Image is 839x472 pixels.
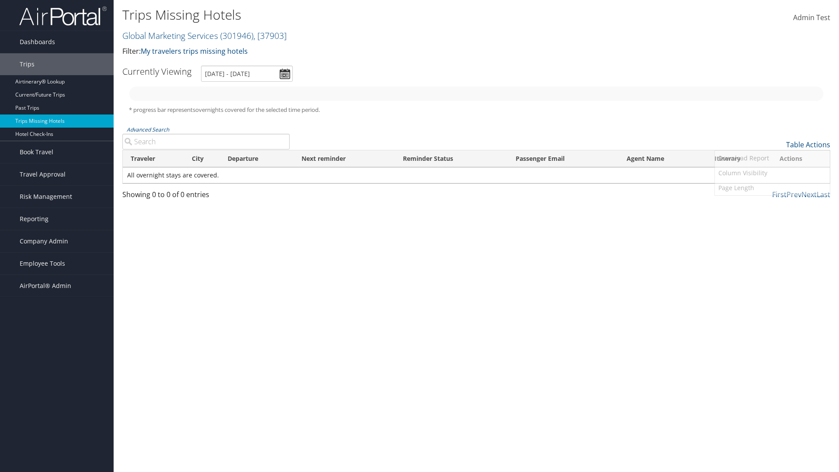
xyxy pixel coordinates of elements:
[715,180,830,195] a: Page Length
[20,186,72,208] span: Risk Management
[20,53,35,75] span: Trips
[20,253,65,274] span: Employee Tools
[20,230,68,252] span: Company Admin
[20,141,53,163] span: Book Travel
[20,208,49,230] span: Reporting
[19,6,107,26] img: airportal-logo.png
[20,275,71,297] span: AirPortal® Admin
[20,163,66,185] span: Travel Approval
[715,166,830,180] a: Column Visibility
[715,151,830,166] a: Download Report
[20,31,55,53] span: Dashboards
